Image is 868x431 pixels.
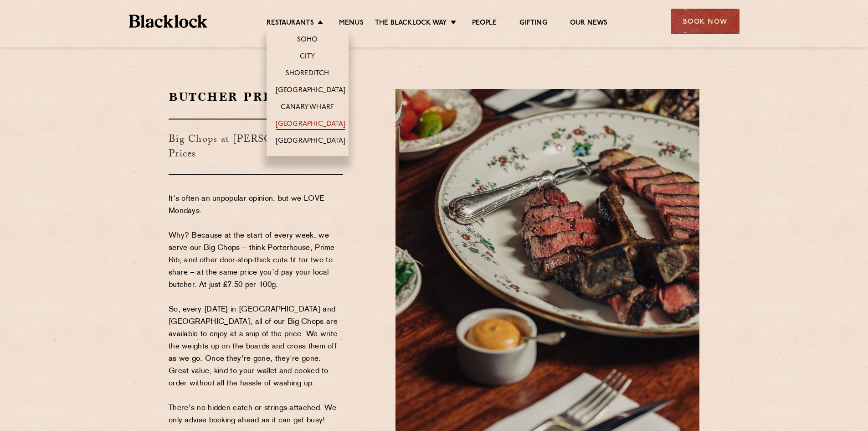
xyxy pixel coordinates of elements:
[300,52,315,62] a: City
[671,9,740,34] div: Book Now
[281,103,334,113] a: Canary Wharf
[339,19,364,29] a: Menus
[267,19,314,29] a: Restaurants
[286,69,329,79] a: Shoreditch
[375,19,447,29] a: The Blacklock Way
[276,86,345,96] a: [GEOGRAPHIC_DATA]
[297,36,318,46] a: Soho
[276,120,345,130] a: [GEOGRAPHIC_DATA]
[276,137,345,147] a: [GEOGRAPHIC_DATA]
[519,19,547,29] a: Gifting
[129,15,208,28] img: BL_Textured_Logo-footer-cropped.svg
[472,19,497,29] a: People
[570,19,608,29] a: Our News
[169,193,343,427] p: It's often an unpopular opinion, but we LOVE Mondays. Why? Because at the start of every week, we...
[169,119,343,175] h3: Big Chops at [PERSON_NAME] Prices
[169,89,343,105] h2: Butcher Price [DATE]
